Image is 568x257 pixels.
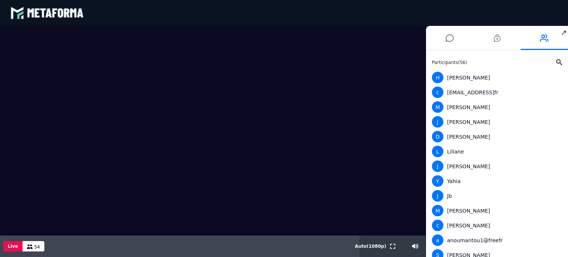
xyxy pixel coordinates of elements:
div: [PERSON_NAME] [432,116,559,128]
div: [PERSON_NAME] [432,72,559,83]
span: M [432,101,443,113]
span: Auto ( 1080 p) [355,244,386,249]
div: [PERSON_NAME] [432,131,559,142]
button: Live [3,241,23,251]
span: L [432,146,443,157]
span: Y [432,175,443,187]
span: a [432,234,443,246]
div: Liliane [432,146,559,157]
div: [PERSON_NAME] [432,160,559,172]
span: J [432,160,443,172]
span: D [432,131,443,142]
button: Auto(1080p) [354,236,388,257]
span: Participants ( 56 ) [432,60,467,65]
div: anoumantou1@freefr [432,234,559,246]
span: 54 [34,244,40,250]
div: [PERSON_NAME] [432,205,559,216]
div: [EMAIL_ADDRESS]fr [432,87,559,98]
div: [PERSON_NAME] [432,101,559,113]
div: Yahia [432,175,559,187]
div: [PERSON_NAME] [432,220,559,231]
span: J [432,190,443,202]
div: Jb [432,190,559,202]
span: c [432,87,443,98]
span: ↗ [559,26,568,39]
span: c [432,220,443,231]
span: J [432,116,443,128]
span: M [432,205,443,216]
span: H [432,72,443,83]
